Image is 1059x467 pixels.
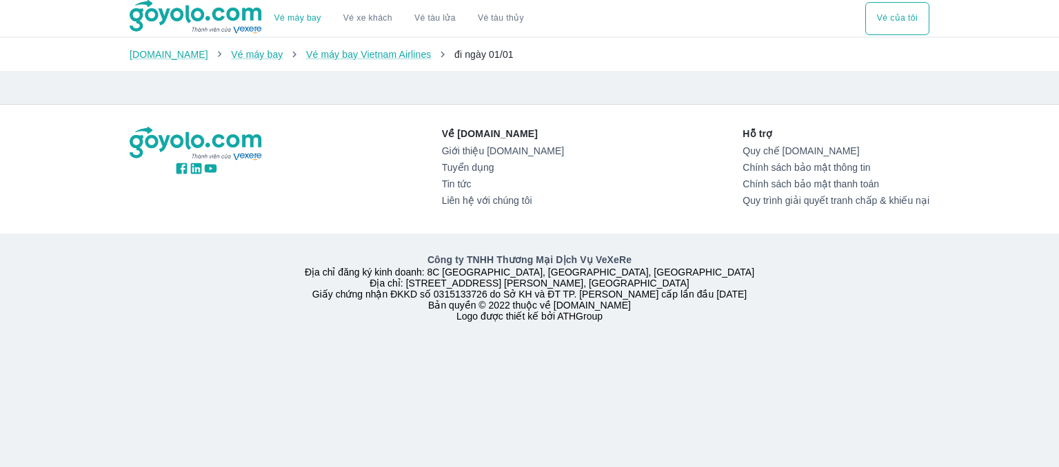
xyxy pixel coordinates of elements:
a: Vé tàu lửa [403,2,467,35]
nav: breadcrumb [130,48,929,61]
a: Quy trình giải quyết tranh chấp & khiếu nại [743,195,929,206]
div: Địa chỉ đăng ký kinh doanh: 8C [GEOGRAPHIC_DATA], [GEOGRAPHIC_DATA], [GEOGRAPHIC_DATA] Địa chỉ: [... [121,253,938,322]
button: Vé của tôi [865,2,929,35]
a: Liên hệ với chúng tôi [442,195,564,206]
a: [DOMAIN_NAME] [130,49,208,60]
a: Chính sách bảo mật thông tin [743,162,929,173]
a: Quy chế [DOMAIN_NAME] [743,145,929,156]
p: Công ty TNHH Thương Mại Dịch Vụ VeXeRe [132,253,927,267]
button: Vé tàu thủy [467,2,535,35]
a: Vé máy bay [231,49,283,60]
a: Tin tức [442,178,564,189]
div: choose transportation mode [263,2,535,35]
span: đi ngày 01/01 [454,49,514,60]
a: Vé xe khách [343,13,392,23]
p: Về [DOMAIN_NAME] [442,127,564,141]
a: Chính sách bảo mật thanh toán [743,178,929,189]
img: logo [130,127,263,161]
div: choose transportation mode [865,2,929,35]
a: Vé máy bay Vietnam Airlines [306,49,432,60]
a: Vé máy bay [274,13,321,23]
p: Hỗ trợ [743,127,929,141]
a: Tuyển dụng [442,162,564,173]
a: Giới thiệu [DOMAIN_NAME] [442,145,564,156]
